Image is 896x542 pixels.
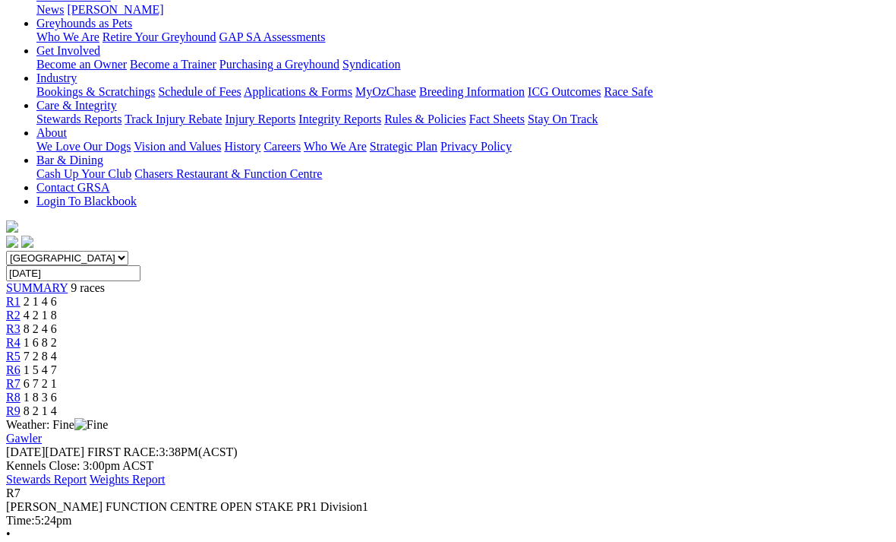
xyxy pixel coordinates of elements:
[304,140,367,153] a: Who We Are
[6,459,890,473] div: Kennels Close: 3:00pm ACST
[36,195,137,208] a: Login To Blackbook
[71,281,105,294] span: 9 races
[6,514,890,528] div: 5:24pm
[24,309,57,322] span: 4 2 1 8
[36,85,890,99] div: Industry
[6,336,21,349] a: R4
[134,167,322,180] a: Chasers Restaurant & Function Centre
[36,58,890,71] div: Get Involved
[6,363,21,376] a: R6
[225,113,295,125] a: Injury Reports
[24,295,57,308] span: 2 1 4 6
[528,113,598,125] a: Stay On Track
[36,113,890,126] div: Care & Integrity
[36,113,121,125] a: Stewards Reports
[36,30,99,43] a: Who We Are
[263,140,301,153] a: Careers
[87,445,159,458] span: FIRST RACE:
[6,500,890,514] div: [PERSON_NAME] FUNCTION CENTRE OPEN STAKE PR1 Division1
[6,514,35,527] span: Time:
[36,71,77,84] a: Industry
[384,113,466,125] a: Rules & Policies
[134,140,221,153] a: Vision and Values
[36,167,890,181] div: Bar & Dining
[36,44,100,57] a: Get Involved
[130,58,216,71] a: Become a Trainer
[604,85,652,98] a: Race Safe
[6,265,140,281] input: Select date
[6,445,84,458] span: [DATE]
[355,85,416,98] a: MyOzChase
[125,113,222,125] a: Track Injury Rebate
[36,17,132,30] a: Greyhounds as Pets
[36,181,109,194] a: Contact GRSA
[36,126,67,139] a: About
[6,377,21,390] a: R7
[6,528,11,540] span: •
[419,85,525,98] a: Breeding Information
[6,418,108,431] span: Weather: Fine
[6,391,21,404] a: R8
[36,58,127,71] a: Become an Owner
[90,473,166,486] a: Weights Report
[158,85,241,98] a: Schedule of Fees
[36,140,131,153] a: We Love Our Dogs
[6,473,87,486] a: Stewards Report
[440,140,512,153] a: Privacy Policy
[6,236,18,248] img: facebook.svg
[87,445,238,458] span: 3:38PM(ACST)
[24,363,57,376] span: 1 5 4 7
[6,404,21,417] a: R9
[67,3,163,16] a: [PERSON_NAME]
[224,140,260,153] a: History
[6,350,21,363] a: R5
[36,3,890,17] div: News & Media
[24,350,57,363] span: 7 2 8 4
[469,113,525,125] a: Fact Sheets
[36,140,890,154] div: About
[528,85,601,98] a: ICG Outcomes
[24,377,57,390] span: 6 7 2 1
[6,432,42,445] a: Gawler
[21,236,33,248] img: twitter.svg
[36,167,131,180] a: Cash Up Your Club
[24,322,57,335] span: 8 2 4 6
[24,391,57,404] span: 1 8 3 6
[36,3,64,16] a: News
[6,220,18,233] img: logo-grsa-white.png
[36,30,890,44] div: Greyhounds as Pets
[6,295,21,308] a: R1
[298,113,381,125] a: Integrity Reports
[244,85,352,98] a: Applications & Forms
[103,30,216,43] a: Retire Your Greyhound
[342,58,400,71] a: Syndication
[24,404,57,417] span: 8 2 1 4
[219,58,339,71] a: Purchasing a Greyhound
[74,418,108,432] img: Fine
[6,322,21,335] a: R3
[36,154,103,166] a: Bar & Dining
[6,445,46,458] span: [DATE]
[6,281,68,294] a: SUMMARY
[36,85,155,98] a: Bookings & Scratchings
[36,99,117,112] a: Care & Integrity
[370,140,437,153] a: Strategic Plan
[24,336,57,349] span: 1 6 8 2
[6,309,21,322] a: R2
[219,30,326,43] a: GAP SA Assessments
[6,487,21,499] span: R7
